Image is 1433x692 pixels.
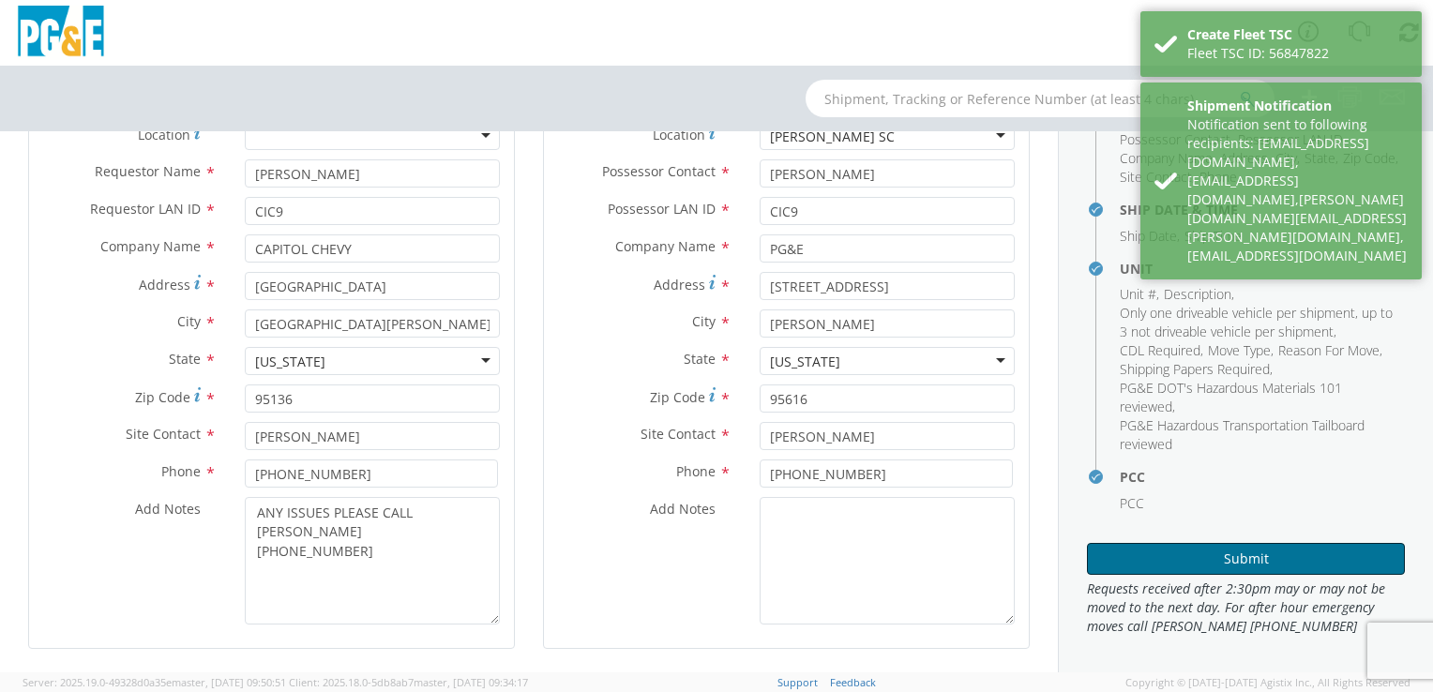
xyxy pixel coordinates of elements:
[1208,341,1271,359] span: Move Type
[1120,262,1405,276] h4: Unit
[172,675,286,689] span: master, [DATE] 09:50:51
[1120,168,1192,186] span: Site Contact
[602,162,716,180] span: Possessor Contact
[289,675,528,689] span: Client: 2025.18.0-5db8ab7
[1120,149,1213,167] span: Company Name
[23,675,286,689] span: Server: 2025.19.0-49328d0a35e
[1120,470,1405,484] h4: PCC
[1087,579,1405,636] span: Requests received after 2:30pm may or may not be moved to the next day. For after hour emergency ...
[100,237,201,255] span: Company Name
[650,500,716,518] span: Add Notes
[650,388,705,406] span: Zip Code
[1120,341,1203,360] li: ,
[1187,44,1408,63] div: Fleet TSC ID: 56847822
[1120,304,1393,340] span: Only one driveable vehicle per shipment, up to 3 not driveable vehicle per shipment
[654,276,705,293] span: Address
[1120,304,1400,341] li: ,
[1187,25,1408,44] div: Create Fleet TSC
[806,80,1275,117] input: Shipment, Tracking or Reference Number (at least 4 chars)
[139,276,190,293] span: Address
[1120,203,1405,217] h4: Ship Date & Time
[1120,360,1270,378] span: Shipping Papers Required
[770,353,840,371] div: [US_STATE]
[615,237,716,255] span: Company Name
[14,6,108,61] img: pge-logo-06675f144f4cfa6a6814.png
[1278,341,1382,360] li: ,
[1120,360,1273,379] li: ,
[1120,149,1215,168] li: ,
[1120,227,1177,245] span: Ship Date
[161,462,201,480] span: Phone
[255,353,325,371] div: [US_STATE]
[126,425,201,443] span: Site Contact
[1120,285,1159,304] li: ,
[830,675,876,689] a: Feedback
[1120,416,1365,453] span: PG&E Hazardous Transportation Tailboard reviewed
[90,200,201,218] span: Requestor LAN ID
[1125,675,1410,690] span: Copyright © [DATE]-[DATE] Agistix Inc., All Rights Reserved
[1087,543,1405,575] button: Submit
[1120,227,1180,246] li: ,
[1187,115,1408,265] div: Notification sent to following recipients: [EMAIL_ADDRESS][DOMAIN_NAME],[EMAIL_ADDRESS][DOMAIN_NA...
[169,350,201,368] span: State
[1120,379,1342,415] span: PG&E DOT's Hazardous Materials 101 reviewed
[684,350,716,368] span: State
[692,312,716,330] span: City
[414,675,528,689] span: master, [DATE] 09:34:17
[653,126,705,143] span: Location
[1278,341,1380,359] span: Reason For Move
[676,462,716,480] span: Phone
[1120,341,1200,359] span: CDL Required
[1120,130,1233,149] li: ,
[1164,285,1231,303] span: Description
[1187,97,1408,115] div: Shipment Notification
[1120,494,1144,512] span: PCC
[95,162,201,180] span: Requestor Name
[608,200,716,218] span: Possessor LAN ID
[777,675,818,689] a: Support
[177,312,201,330] span: City
[1120,285,1156,303] span: Unit #
[1208,341,1274,360] li: ,
[770,128,895,146] div: [PERSON_NAME] SC
[1120,168,1195,187] li: ,
[1164,285,1234,304] li: ,
[138,126,190,143] span: Location
[135,500,201,518] span: Add Notes
[135,388,190,406] span: Zip Code
[1120,130,1230,148] span: Possessor Contact
[641,425,716,443] span: Site Contact
[1120,379,1400,416] li: ,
